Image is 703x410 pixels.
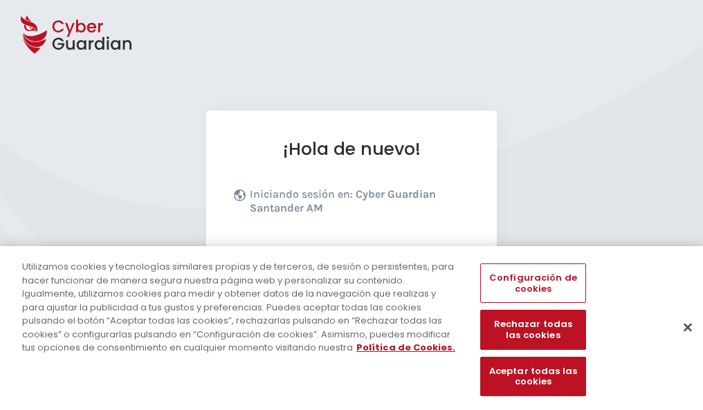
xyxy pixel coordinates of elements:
p: Iniciando sesión en: [250,187,466,222]
button: Configuración de cookies [480,263,585,303]
a: Más información sobre su privacidad, se abre en una nueva pestaña [356,341,455,354]
div: Utilizamos cookies y tecnologías similares propias y de terceros, de sesión o persistentes, para ... [22,260,459,355]
button: Rechazar todas las cookies [480,310,585,350]
h1: ¡Hola de nuevo! [234,138,469,160]
button: Aceptar todas las cookies [480,357,585,396]
button: Cerrar [673,312,703,342]
b: Cyber Guardian Santander AM [250,187,436,214]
